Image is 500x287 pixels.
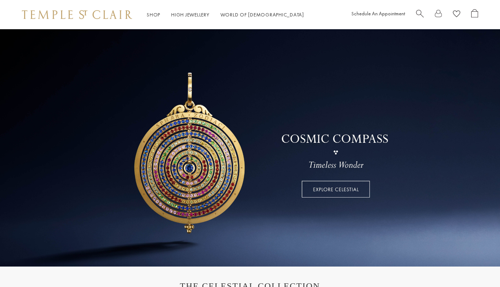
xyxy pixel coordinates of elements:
[416,9,424,20] a: Search
[171,11,209,18] a: High JewelleryHigh Jewellery
[464,253,493,280] iframe: Gorgias live chat messenger
[147,10,304,19] nav: Main navigation
[351,10,405,17] a: Schedule An Appointment
[453,9,460,20] a: View Wishlist
[471,9,478,20] a: Open Shopping Bag
[220,11,304,18] a: World of [DEMOGRAPHIC_DATA]World of [DEMOGRAPHIC_DATA]
[22,10,132,19] img: Temple St. Clair
[147,11,160,18] a: ShopShop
